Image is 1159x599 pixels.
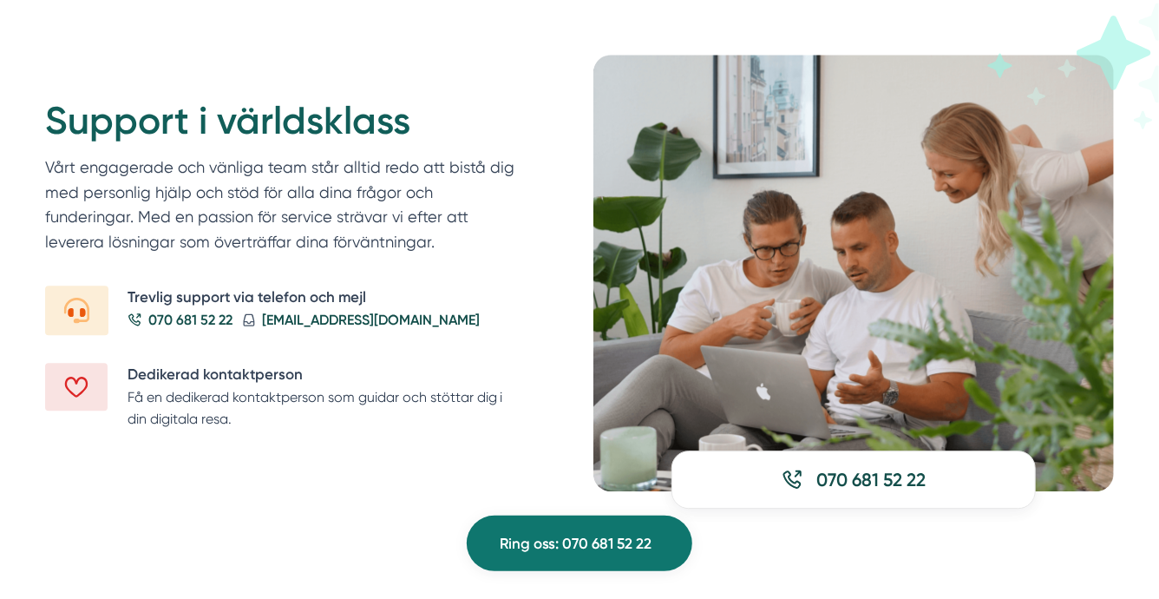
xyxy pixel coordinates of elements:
[45,96,524,155] h2: Support i världsklass
[128,386,524,431] p: Få en dedikerad kontaktperson som guidar och stöttar dig i din digitala resa.
[816,467,926,492] span: 070 681 52 22
[262,309,480,331] span: [EMAIL_ADDRESS][DOMAIN_NAME]
[45,155,524,263] p: Vårt engagerade och vänliga team står alltid redo att bistå dig med personlig hjälp och stöd för ...
[128,363,524,386] h5: Dedikerad kontaktperson
[148,309,232,331] span: 070 681 52 22
[671,451,1036,509] a: 070 681 52 22
[501,532,652,556] span: Ring oss: 070 681 52 22
[128,309,233,331] a: 070 681 52 22
[243,309,480,331] a: [EMAIL_ADDRESS][DOMAIN_NAME]
[467,516,692,571] a: Ring oss: 070 681 52 22
[593,55,1114,491] img: Personal på Smartproduktion
[128,286,524,309] h5: Trevlig support via telefon och mejl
